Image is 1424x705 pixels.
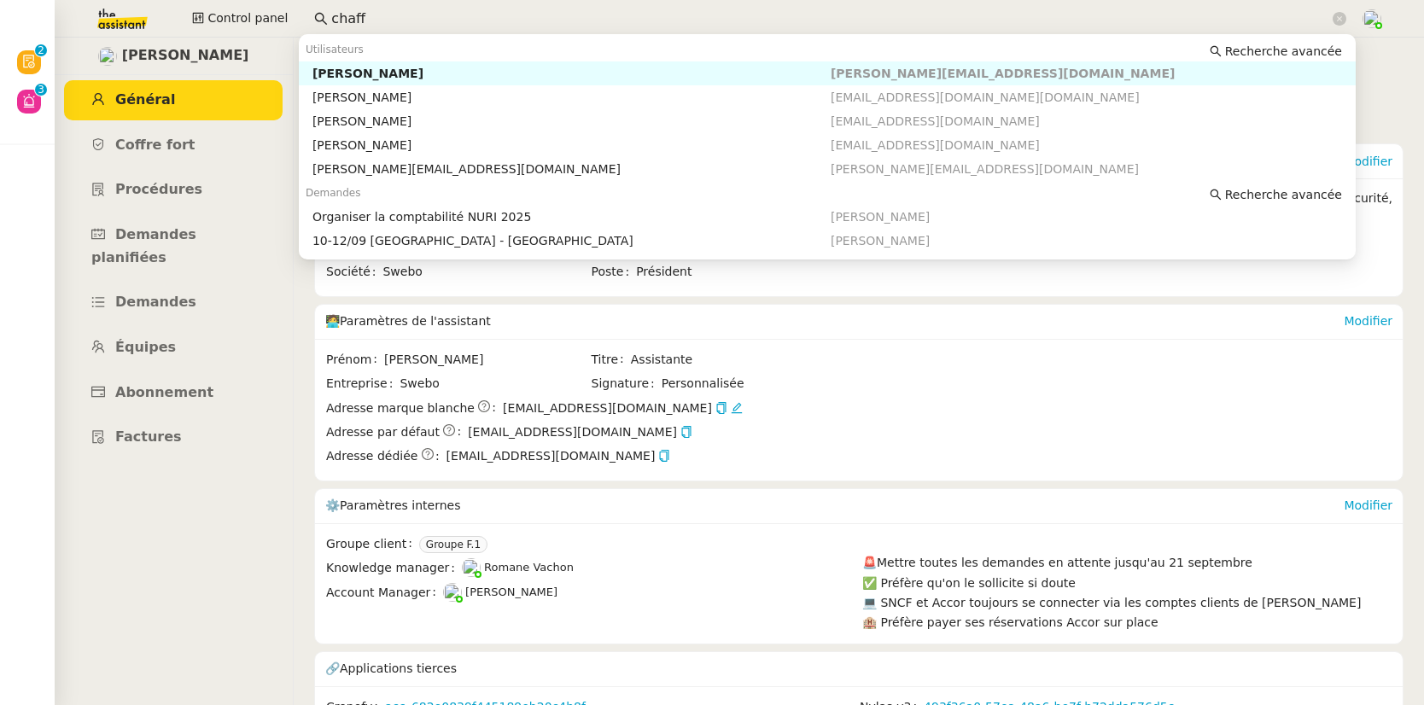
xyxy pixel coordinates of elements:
[64,80,283,120] a: Général
[182,7,298,31] button: Control panel
[831,234,930,248] span: [PERSON_NAME]
[91,226,196,265] span: Demandes planifiées
[831,67,1175,80] span: [PERSON_NAME][EMAIL_ADDRESS][DOMAIN_NAME]
[326,446,417,466] span: Adresse dédiée
[831,162,1139,176] span: [PERSON_NAME][EMAIL_ADDRESS][DOMAIN_NAME]
[115,384,213,400] span: Abonnement
[38,84,44,99] p: 3
[862,574,1392,593] div: ✅ Préfère qu'on le sollicite si doute
[306,187,361,199] span: Demandes
[862,593,1392,613] div: 💻 SNCF et Accor toujours se connecter via les comptes clients de [PERSON_NAME]
[115,181,202,197] span: Procédures
[312,209,831,224] div: Organiser la comptabilité NURI 2025
[38,44,44,60] p: 2
[312,233,831,248] div: 10-12/09 [GEOGRAPHIC_DATA] - [GEOGRAPHIC_DATA]
[115,137,196,153] span: Coffre fort
[462,558,481,577] img: users%2FyQfMwtYgTqhRP2YHWHmG2s2LYaD3%2Favatar%2Fprofile-pic.png
[419,536,487,553] nz-tag: Groupe F.1
[468,422,692,442] span: [EMAIL_ADDRESS][DOMAIN_NAME]
[1363,9,1381,28] img: users%2FNTfmycKsCFdqp6LX6USf2FmuPJo2%2Favatar%2Fprofile-pic%20(1).png
[831,114,1040,128] span: [EMAIL_ADDRESS][DOMAIN_NAME]
[306,44,364,55] span: Utilisateurs
[35,44,47,56] nz-badge-sup: 2
[64,373,283,413] a: Abonnement
[326,262,382,282] span: Société
[326,374,400,393] span: Entreprise
[64,328,283,368] a: Équipes
[35,84,47,96] nz-badge-sup: 3
[443,583,462,602] img: users%2FNTfmycKsCFdqp6LX6USf2FmuPJo2%2Favatar%2Fprofile-pic%20(1).png
[662,374,744,393] span: Personnalisée
[326,583,443,603] span: Account Manager
[636,262,855,282] span: Président
[326,350,384,370] span: Prénom
[115,91,175,108] span: Général
[1225,43,1342,60] span: Recherche avancée
[312,66,831,81] div: [PERSON_NAME]
[312,114,831,129] div: [PERSON_NAME]
[98,47,117,66] img: users%2F8F3ae0CdRNRxLT9M8DTLuFZT1wq1%2Favatar%2F8d3ba6ea-8103-41c2-84d4-2a4cca0cf040
[384,350,589,370] span: [PERSON_NAME]
[312,90,831,105] div: [PERSON_NAME]
[64,125,283,166] a: Coffre fort
[115,428,182,445] span: Factures
[831,138,1040,152] span: [EMAIL_ADDRESS][DOMAIN_NAME]
[400,374,589,393] span: Swebo
[326,534,419,554] span: Groupe client
[831,210,930,224] span: [PERSON_NAME]
[862,613,1392,632] div: 🏨 Préfère payer ses réservations Accor sur place
[862,553,1392,573] div: 🚨Mettre toutes les demandes en attente jusqu'au 21 septembre
[326,558,462,578] span: Knowledge manager
[312,137,831,153] div: [PERSON_NAME]
[340,314,491,328] span: Paramètres de l'assistant
[325,652,1392,686] div: 🔗
[312,161,831,177] div: [PERSON_NAME][EMAIL_ADDRESS][DOMAIN_NAME]
[382,262,589,282] span: Swebo
[115,294,196,310] span: Demandes
[1344,314,1392,328] a: Modifier
[340,661,457,675] span: Applications tierces
[325,489,1344,523] div: ⚙️
[115,339,176,355] span: Équipes
[592,350,631,370] span: Titre
[64,215,283,277] a: Demandes planifiées
[64,283,283,323] a: Demandes
[331,8,1329,31] input: Rechercher
[484,561,574,574] span: Romane Vachon
[326,399,475,418] span: Adresse marque blanche
[122,44,249,67] span: [PERSON_NAME]
[592,374,662,393] span: Signature
[1344,498,1392,512] a: Modifier
[325,305,1344,339] div: 🧑‍💻
[64,170,283,210] a: Procédures
[592,262,637,282] span: Poste
[340,498,460,512] span: Paramètres internes
[1344,154,1392,168] a: Modifier
[326,422,440,442] span: Adresse par défaut
[503,399,712,418] span: [EMAIL_ADDRESS][DOMAIN_NAME]
[631,350,855,370] span: Assistante
[207,9,288,28] span: Control panel
[446,446,671,466] span: [EMAIL_ADDRESS][DOMAIN_NAME]
[831,90,1140,104] span: [EMAIL_ADDRESS][DOMAIN_NAME][DOMAIN_NAME]
[1225,186,1342,203] span: Recherche avancée
[465,586,557,598] span: [PERSON_NAME]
